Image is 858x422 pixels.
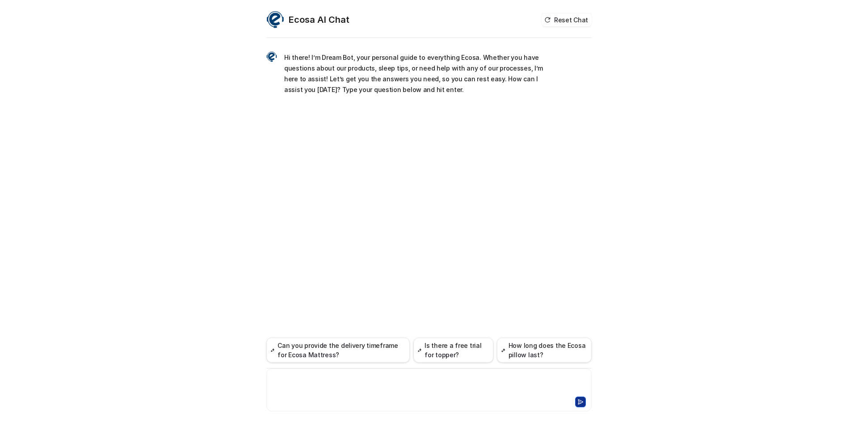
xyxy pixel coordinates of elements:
[497,338,592,363] button: How long does the Ecosa pillow last?
[266,338,410,363] button: Can you provide the delivery timeframe for Ecosa Mattress?
[284,52,546,95] p: Hi there! I’m Dream Bot, your personal guide to everything Ecosa. Whether you have questions abou...
[289,13,349,26] h2: Ecosa AI Chat
[542,13,592,26] button: Reset Chat
[413,338,493,363] button: Is there a free trial for topper?
[266,11,284,29] img: Widget
[266,51,277,62] img: Widget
